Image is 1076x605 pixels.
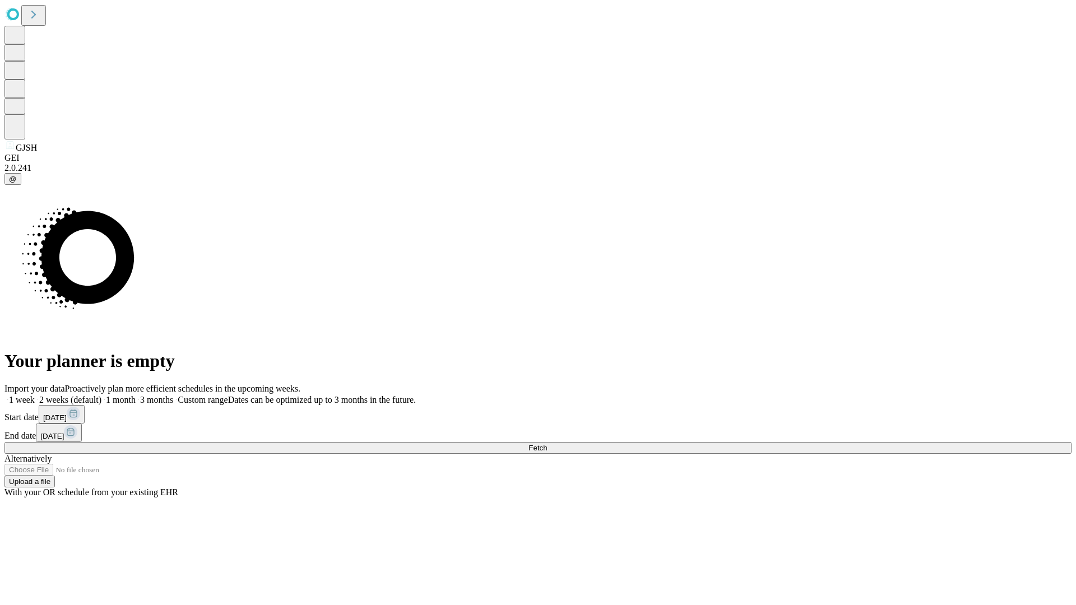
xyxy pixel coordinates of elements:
h1: Your planner is empty [4,351,1072,371]
button: [DATE] [39,405,85,424]
span: [DATE] [40,432,64,440]
span: [DATE] [43,413,67,422]
span: Import your data [4,384,65,393]
span: @ [9,175,17,183]
span: Alternatively [4,454,52,463]
span: Custom range [178,395,228,404]
div: End date [4,424,1072,442]
button: [DATE] [36,424,82,442]
span: 2 weeks (default) [39,395,101,404]
div: Start date [4,405,1072,424]
div: GEI [4,153,1072,163]
button: Fetch [4,442,1072,454]
span: 3 months [140,395,173,404]
span: Dates can be optimized up to 3 months in the future. [228,395,416,404]
div: 2.0.241 [4,163,1072,173]
span: 1 week [9,395,35,404]
span: With your OR schedule from your existing EHR [4,487,178,497]
span: Fetch [528,444,547,452]
span: GJSH [16,143,37,152]
span: Proactively plan more efficient schedules in the upcoming weeks. [65,384,300,393]
button: Upload a file [4,476,55,487]
button: @ [4,173,21,185]
span: 1 month [106,395,136,404]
